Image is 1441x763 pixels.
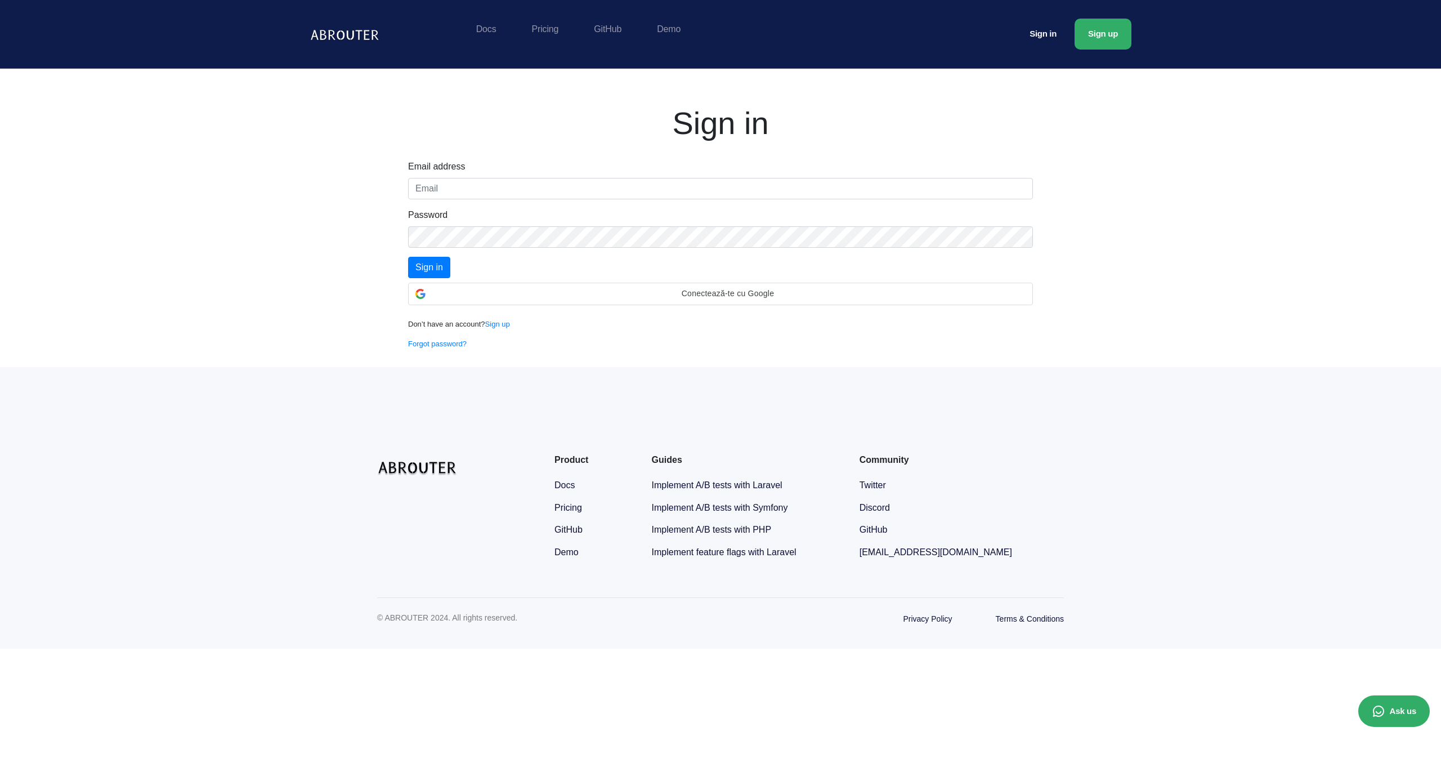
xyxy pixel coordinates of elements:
a: GitHub [588,19,627,39]
a: Implement A/B tests with Laravel [652,480,782,490]
input: Sign in [408,257,450,278]
a: GitHub [554,525,583,534]
input: Email [408,178,1033,199]
a: [EMAIL_ADDRESS][DOMAIN_NAME] [860,547,1012,557]
a: Sign up [1075,19,1131,50]
a: Docs [471,19,502,39]
p: Don’t have an account? [408,319,1033,330]
div: © ABROUTER 2024. All rights reserved. [377,612,517,635]
div: Guides [652,453,848,467]
div: Product [554,453,641,467]
a: Sign in [1016,21,1070,47]
a: Implement A/B tests with PHP [652,525,772,534]
a: Forgot password? [408,340,467,348]
a: Demo [554,547,579,557]
span: Conectează-te cu Google [430,288,1026,300]
a: Privacy Policy [903,614,952,623]
div: Community [860,453,1064,467]
a: Discord [860,503,890,512]
label: Password [408,208,447,222]
a: Implement A/B tests with Symfony [652,503,788,512]
a: Terms & Conditions [996,614,1064,623]
label: Email address [408,160,465,173]
a: GitHub [860,525,888,534]
a: Pricing [554,503,582,512]
a: Twitter [860,480,886,490]
img: logo [377,453,460,479]
a: Pricing [526,19,565,39]
a: logo [377,453,460,569]
img: Logo [310,23,383,45]
a: Docs [554,480,575,490]
button: Ask us [1358,695,1430,727]
div: Conectează-te cu Google [408,283,1033,305]
h1: Sign in [17,104,1424,142]
a: Implement feature flags with Laravel [652,547,796,557]
a: Sign up [485,320,510,328]
a: Demo [651,19,686,39]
